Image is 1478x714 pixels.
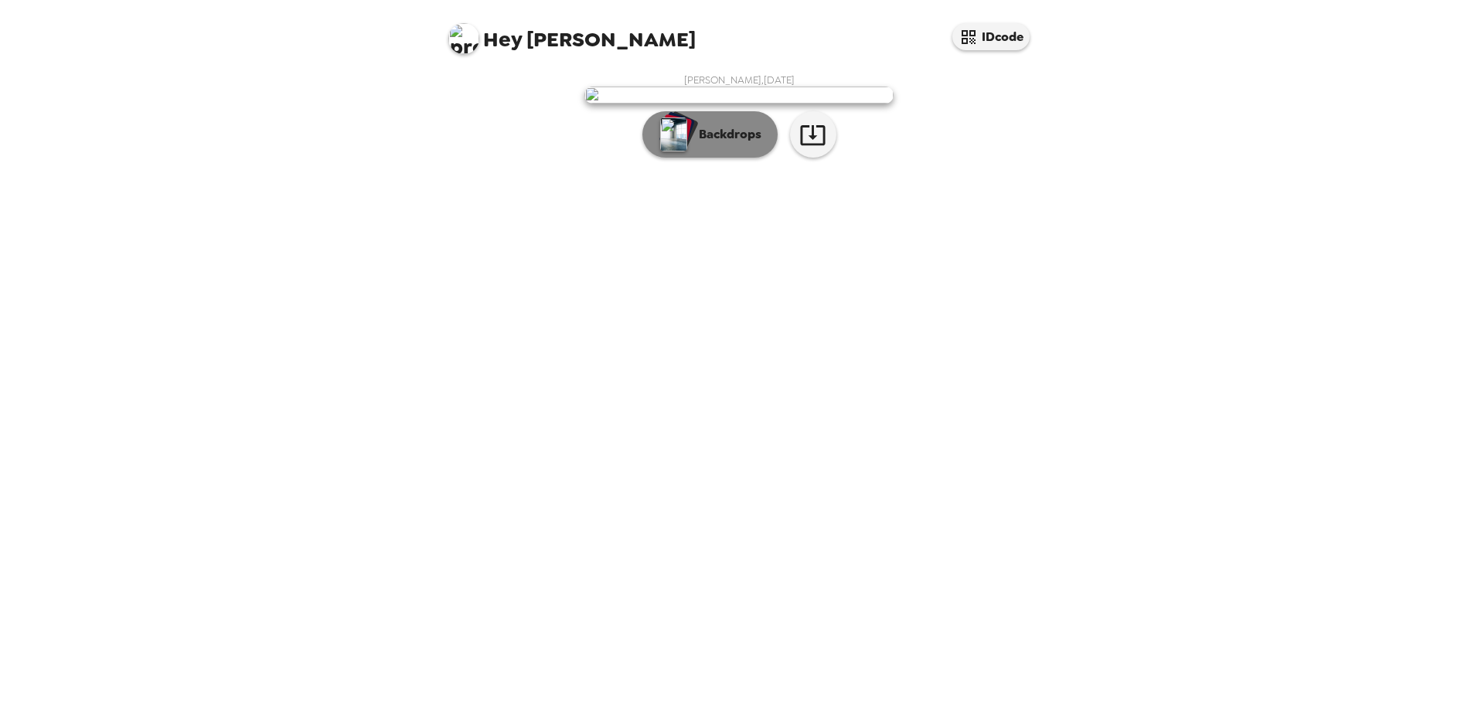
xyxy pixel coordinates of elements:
span: [PERSON_NAME] [448,15,696,50]
img: profile pic [448,23,479,54]
span: [PERSON_NAME] , [DATE] [684,73,795,87]
button: IDcode [952,23,1030,50]
span: Hey [483,25,522,53]
button: Backdrops [642,111,778,158]
img: user [584,87,894,104]
p: Backdrops [691,125,761,144]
